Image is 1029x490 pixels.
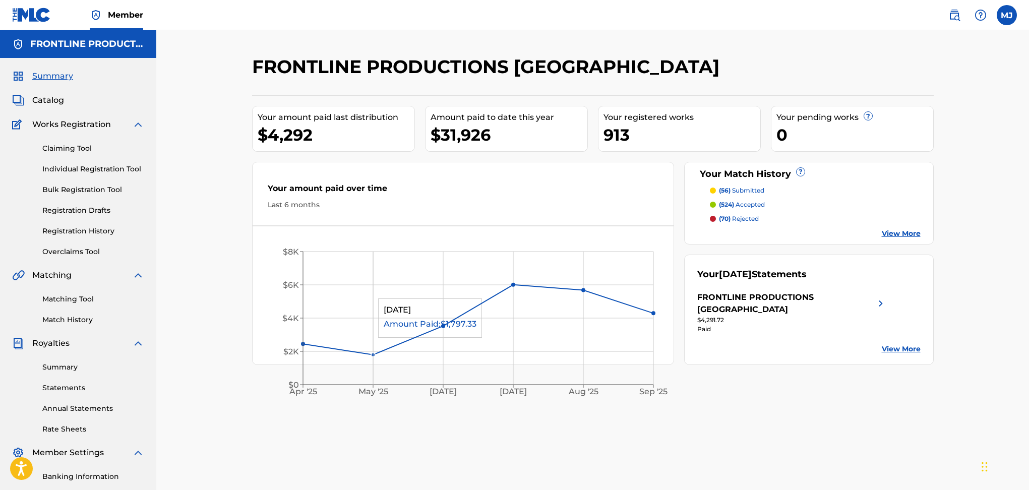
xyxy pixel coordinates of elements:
span: (56) [719,187,731,194]
a: Public Search [944,5,964,25]
span: [DATE] [719,269,752,280]
div: $4,291.72 [697,316,887,325]
img: Catalog [12,94,24,106]
a: Registration History [42,226,144,236]
div: Your pending works [776,111,933,124]
tspan: Apr '25 [288,387,317,396]
img: Accounts [12,38,24,50]
img: expand [132,447,144,459]
div: Drag [982,452,988,482]
a: Rate Sheets [42,424,144,435]
tspan: $6K [283,280,299,290]
a: Annual Statements [42,403,144,414]
iframe: Chat Widget [979,442,1029,490]
tspan: $2K [283,347,299,356]
p: rejected [719,214,759,223]
span: Works Registration [32,118,111,131]
span: Royalties [32,337,70,349]
div: 913 [603,124,760,146]
div: Your amount paid last distribution [258,111,414,124]
h5: FRONTLINE PRODUCTIONS DETROIT [30,38,144,50]
img: Top Rightsholder [90,9,102,21]
div: Your amount paid over time [268,182,659,200]
img: Royalties [12,337,24,349]
span: (524) [719,201,734,208]
a: Individual Registration Tool [42,164,144,174]
div: Amount paid to date this year [431,111,587,124]
a: (56) submitted [710,186,921,195]
div: FRONTLINE PRODUCTIONS [GEOGRAPHIC_DATA] [697,291,875,316]
a: SummarySummary [12,70,73,82]
span: Member [108,9,143,21]
tspan: Sep '25 [639,387,668,396]
a: (70) rejected [710,214,921,223]
a: (524) accepted [710,200,921,209]
a: Banking Information [42,471,144,482]
a: CatalogCatalog [12,94,64,106]
div: Help [971,5,991,25]
img: Matching [12,269,25,281]
a: Claiming Tool [42,143,144,154]
img: MLC Logo [12,8,51,22]
a: Matching Tool [42,294,144,304]
span: ? [797,168,805,176]
span: (70) [719,215,731,222]
iframe: Resource Center [1001,327,1029,408]
span: Matching [32,269,72,281]
div: Last 6 months [268,200,659,210]
a: Registration Drafts [42,205,144,216]
p: accepted [719,200,765,209]
a: Match History [42,315,144,325]
div: Your Match History [697,167,921,181]
div: $4,292 [258,124,414,146]
tspan: $4K [282,314,299,323]
img: search [948,9,960,21]
div: $31,926 [431,124,587,146]
img: expand [132,118,144,131]
img: right chevron icon [875,291,887,316]
div: Paid [697,325,887,334]
img: expand [132,269,144,281]
img: Summary [12,70,24,82]
a: Statements [42,383,144,393]
h2: FRONTLINE PRODUCTIONS [GEOGRAPHIC_DATA] [252,55,724,78]
a: Overclaims Tool [42,247,144,257]
img: Works Registration [12,118,25,131]
div: 0 [776,124,933,146]
tspan: May '25 [358,387,388,396]
div: Your Statements [697,268,807,281]
span: Catalog [32,94,64,106]
p: submitted [719,186,764,195]
tspan: $0 [288,380,299,390]
img: Member Settings [12,447,24,459]
span: Summary [32,70,73,82]
tspan: $8K [283,247,299,257]
div: User Menu [997,5,1017,25]
tspan: [DATE] [500,387,527,396]
div: Your registered works [603,111,760,124]
a: View More [882,228,921,239]
a: FRONTLINE PRODUCTIONS [GEOGRAPHIC_DATA]right chevron icon$4,291.72Paid [697,291,887,334]
tspan: Aug '25 [568,387,598,396]
span: ? [864,112,872,120]
a: Bulk Registration Tool [42,185,144,195]
a: Summary [42,362,144,373]
img: expand [132,337,144,349]
tspan: [DATE] [430,387,457,396]
span: Member Settings [32,447,104,459]
img: help [975,9,987,21]
a: View More [882,344,921,354]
